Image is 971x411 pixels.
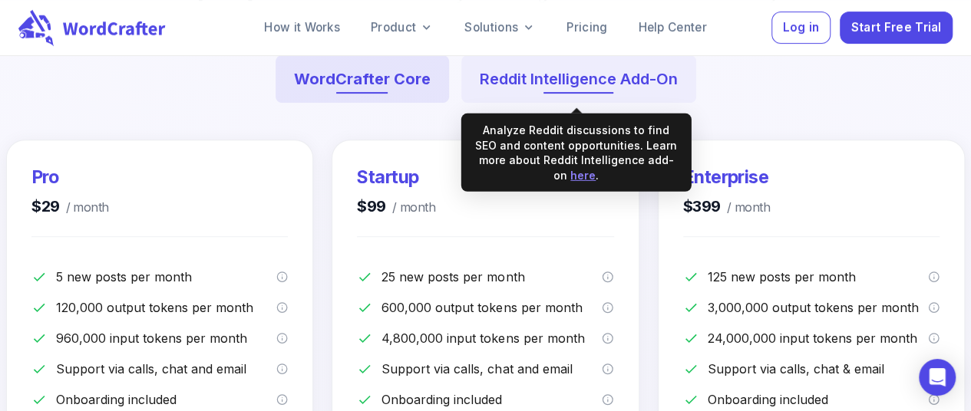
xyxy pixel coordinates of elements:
[276,301,288,314] svg: Output tokens are the words/characters the model generates in response to your instructions. You ...
[381,390,602,409] p: Onboarding included
[708,360,928,378] p: Support via calls, chat & email
[851,18,942,38] span: Start Free Trial
[554,12,619,43] a: Pricing
[56,298,276,317] p: 120,000 output tokens per month
[626,12,718,43] a: Help Center
[840,12,953,44] button: Start Free Trial
[919,359,956,396] div: Open Intercom Messenger
[386,197,435,218] span: / month
[928,301,940,314] svg: Output tokens are the words/characters the model generates in response to your instructions. You ...
[771,12,831,44] button: Log in
[783,18,820,38] span: Log in
[708,298,928,317] p: 3,000,000 output tokens per month
[928,393,940,406] svg: We offer a hands-on onboarding for the entire team for customers with the startup plan. Our struc...
[708,268,928,286] p: 125 new posts per month
[381,329,602,347] p: 4,800,000 input tokens per month
[381,298,602,317] p: 600,000 output tokens per month
[59,197,108,218] span: / month
[276,393,288,406] svg: We offer a hands-on onboarding for the entire team for customers with the pro plan. Our structure...
[461,55,696,103] button: Reddit Intelligence Add-On
[708,329,928,347] p: 24,000,000 input tokens per month
[602,363,613,375] svg: We offer support via calls, chat and email to our customers with the startup plan
[357,196,435,218] h4: $99
[721,197,770,218] span: / month
[570,168,596,181] a: here
[452,12,548,43] a: Solutions
[31,165,109,189] h3: Pro
[31,196,109,218] h4: $29
[602,393,613,406] svg: We offer a hands-on onboarding for the entire team for customers with the startup plan. Our struc...
[276,271,288,283] svg: A post is a new piece of content, an imported content for optimization or a content brief.
[358,12,446,43] a: Product
[357,165,435,189] h3: Startup
[252,12,352,43] a: How it Works
[276,55,449,103] button: WordCrafter Core
[56,360,276,378] p: Support via calls, chat and email
[474,123,679,182] div: Analyze Reddit discussions to find SEO and content opportunities. Learn more about Reddit Intelli...
[56,268,276,286] p: 5 new posts per month
[276,363,288,375] svg: We offer support via calls, chat and email to our customers with the pro plan
[381,268,602,286] p: 25 new posts per month
[708,390,928,409] p: Onboarding included
[602,271,613,283] svg: A post is a new piece of content, an imported content for optimization or a content brief.
[56,329,276,347] p: 960,000 input tokens per month
[602,332,613,344] svg: Input tokens are the words you provide to the AI model as instructions. You can think of tokens a...
[683,196,770,218] h4: $399
[928,271,940,283] svg: A post is a new piece of content, an imported content for optimization or a content brief.
[276,332,288,344] svg: Input tokens are the words you provide to the AI model as instructions. You can think of tokens a...
[683,165,770,189] h3: Enterprise
[381,360,602,378] p: Support via calls, chat and email
[56,390,276,409] p: Onboarding included
[928,332,940,344] svg: Input tokens are the words you provide to the AI model as instructions. You can think of tokens a...
[602,301,613,314] svg: Output tokens are the words/characters the model generates in response to your instructions. You ...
